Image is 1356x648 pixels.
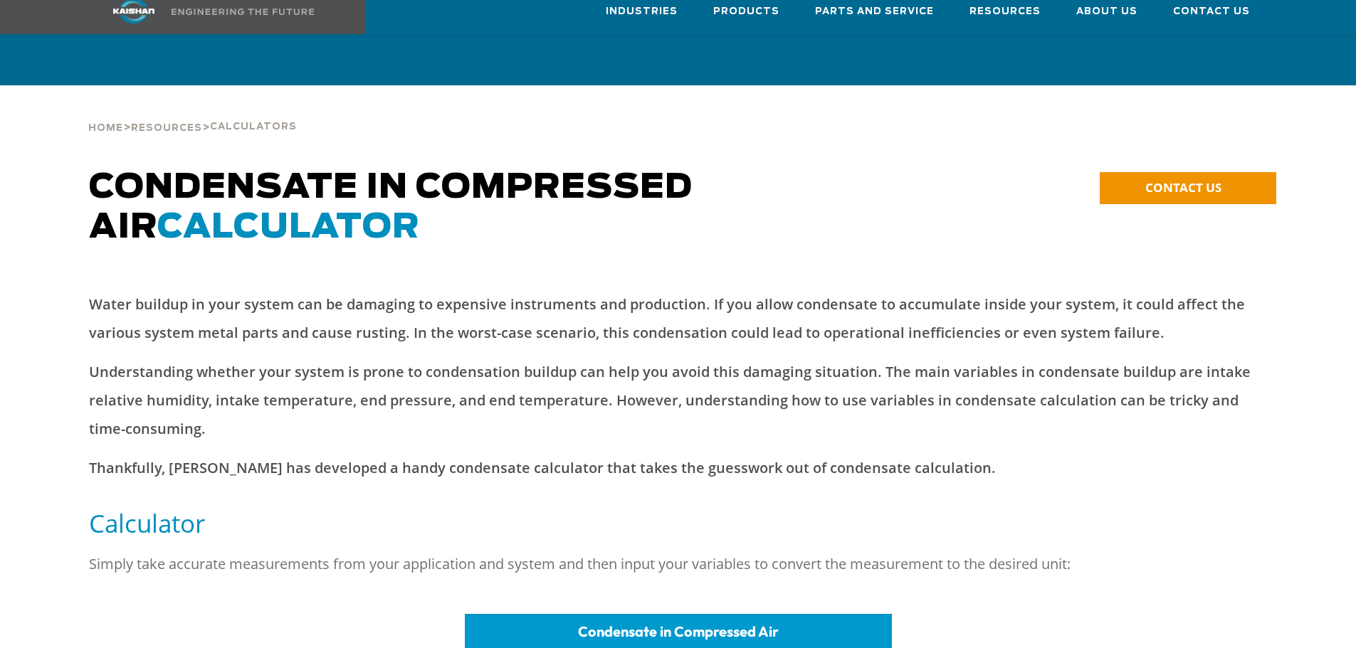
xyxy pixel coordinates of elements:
h5: Calculator [89,507,1268,539]
span: Home [88,124,123,133]
span: CALCULATOR [157,211,420,245]
a: CONTACT US [1100,172,1276,204]
span: CONTACT US [1145,179,1221,196]
span: Resources [131,124,202,133]
div: > > [88,85,297,139]
p: Thankfully, [PERSON_NAME] has developed a handy condensate calculator that takes the guesswork ou... [89,454,1268,482]
p: Water buildup in your system can be damaging to expensive instruments and production. If you allo... [89,290,1268,347]
p: Understanding whether your system is prone to condensation buildup can help you avoid this damagi... [89,358,1268,443]
a: Home [88,121,123,134]
p: Simply take accurate measurements from your application and system and then input your variables ... [89,550,1268,578]
span: Calculators [210,122,297,132]
a: Resources [131,121,202,134]
span: Condensate in Compressed Air [89,171,693,245]
span: Condensate in Compressed Air [578,622,779,640]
